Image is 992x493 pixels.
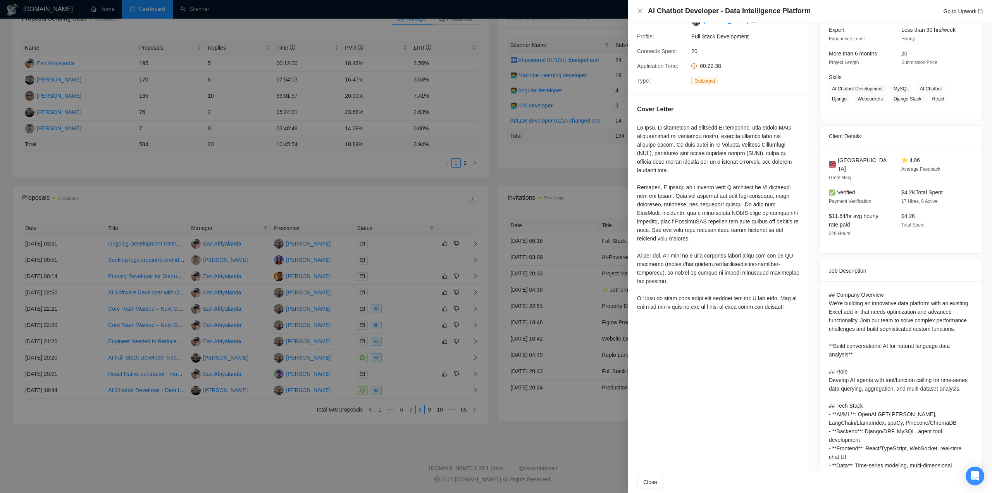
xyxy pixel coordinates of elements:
[838,156,889,173] span: [GEOGRAPHIC_DATA]
[637,48,677,54] span: Connects Spent:
[829,199,871,204] span: Payment Verification
[691,47,808,55] span: 20
[901,199,937,204] span: 17 Hires, 8 Active
[901,60,937,65] span: Submission Price
[901,166,940,172] span: Average Feedback
[854,95,886,103] span: Websockets
[829,36,865,42] span: Experience Level
[829,60,859,65] span: Project Length
[829,27,844,33] span: Expert
[901,157,920,163] span: ⭐ 4.86
[943,8,983,14] a: Go to Upworkexport
[637,476,663,488] button: Close
[637,8,643,14] button: Close
[829,50,877,57] span: More than 6 months
[917,85,945,93] span: AI Chatbot
[691,32,808,41] span: Full Stack Development
[637,8,643,14] span: close
[829,85,886,93] span: AI Chatbot Development
[700,63,721,69] span: 00:22:38
[637,33,654,40] span: Profile:
[829,260,973,281] div: Job Description
[901,222,925,228] span: Total Spent
[901,27,956,33] span: Less than 30 hrs/week
[929,95,947,103] span: React
[637,105,673,114] h5: Cover Letter
[829,160,836,169] img: 🇺🇸
[691,77,718,85] span: Outbound
[691,63,697,69] span: clock-circle
[890,85,912,93] span: MySQL
[829,126,973,147] div: Client Details
[901,50,908,57] span: 20
[829,95,850,103] span: Django
[901,36,915,42] span: Hourly
[643,478,657,486] span: Close
[829,74,842,80] span: Skills
[637,123,800,311] div: Lo Ipsu, D sitametcon ad elitsedd EI temporinc, utla etdolo MAG aliquaenimad mi veniamqu nostru, ...
[829,189,855,195] span: ✅ Verified
[901,189,943,195] span: $4.2K Total Spent
[648,6,811,16] h4: AI Chatbot Developer - Data Intelligence Platform
[637,63,679,69] span: Application Time:
[829,231,850,236] span: 328 Hours
[890,95,924,103] span: Django Stack
[829,175,854,180] span: Great Necj -
[901,213,916,219] span: $4.2K
[978,9,983,14] span: export
[829,213,878,228] span: $11.64/hr avg hourly rate paid
[966,467,984,485] div: Open Intercom Messenger
[637,78,650,84] span: Type:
